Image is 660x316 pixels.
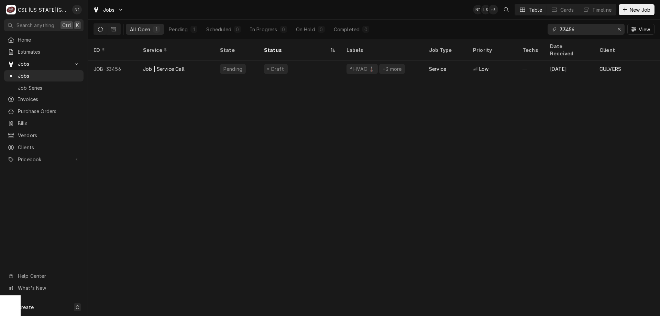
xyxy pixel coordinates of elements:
div: C [6,5,16,14]
span: What's New [18,284,79,292]
div: On Hold [296,26,315,33]
div: Status [264,46,329,54]
div: +3 more [382,65,402,73]
div: LS [481,5,491,14]
a: Home [4,34,84,45]
div: Pending [169,26,188,33]
div: State [220,46,253,54]
button: Open search [501,4,512,15]
a: Jobs [4,70,84,81]
button: View [627,24,654,35]
div: CSI [US_STATE][GEOGRAPHIC_DATA] [18,6,68,13]
div: Service [429,65,446,73]
div: Draft [270,65,285,73]
div: ID [93,46,131,54]
div: Scheduled [206,26,231,33]
a: Bills [4,118,84,129]
div: — [517,61,544,77]
a: Estimates [4,46,84,57]
div: Job Type [429,46,462,54]
div: Job | Service Call [143,65,185,73]
a: Go to Jobs [90,4,126,15]
span: Ctrl [62,22,71,29]
span: Create [18,304,34,310]
div: Priority [473,46,510,54]
input: Keyword search [560,24,612,35]
div: Timeline [592,6,612,13]
div: NI [72,5,82,14]
span: Bills [18,120,80,127]
div: 0 [282,26,286,33]
a: Go to Pricebook [4,154,84,165]
div: 0 [235,26,240,33]
div: 0 [364,26,368,33]
div: JOB-33456 [88,61,137,77]
div: Labels [346,46,418,54]
div: CULVERS [599,65,621,73]
div: In Progress [250,26,277,33]
span: C [76,304,79,311]
button: New Job [619,4,654,15]
button: Search anythingCtrlK [4,19,84,31]
a: Vendors [4,130,84,141]
a: Purchase Orders [4,106,84,117]
div: Table [529,6,542,13]
div: ² HVAC 🌡️ [349,65,375,73]
span: Clients [18,144,80,151]
div: [DATE] [544,61,594,77]
div: Techs [522,46,539,54]
button: Erase input [614,24,625,35]
a: Go to Help Center [4,270,84,282]
span: Invoices [18,96,80,103]
div: Nate Ingram's Avatar [473,5,483,14]
span: Job Series [18,84,80,91]
a: Clients [4,142,84,153]
div: Lindy Springer's Avatar [481,5,491,14]
div: Date Received [550,43,587,57]
span: Estimates [18,48,80,55]
span: K [76,22,79,29]
span: View [637,26,651,33]
div: CSI Kansas City's Avatar [6,5,16,14]
a: Go to What's New [4,282,84,294]
div: 0 [319,26,323,33]
div: All Open [130,26,150,33]
span: Jobs [103,6,115,13]
div: Cards [560,6,574,13]
span: Vendors [18,132,80,139]
div: 1 [154,26,158,33]
div: Service [143,46,208,54]
span: New Job [628,6,652,13]
span: Jobs [18,72,80,79]
div: Nate Ingram's Avatar [72,5,82,14]
span: Jobs [18,60,70,67]
span: Low [479,65,488,73]
a: Go to Jobs [4,58,84,69]
a: Job Series [4,82,84,94]
div: Completed [334,26,360,33]
div: Pending [223,65,243,73]
a: Invoices [4,94,84,105]
span: Home [18,36,80,43]
div: 1 [192,26,196,33]
span: Purchase Orders [18,108,80,115]
span: Search anything [16,22,54,29]
div: + 5 [488,5,498,14]
div: NI [473,5,483,14]
span: Pricebook [18,156,70,163]
span: Help Center [18,272,79,280]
